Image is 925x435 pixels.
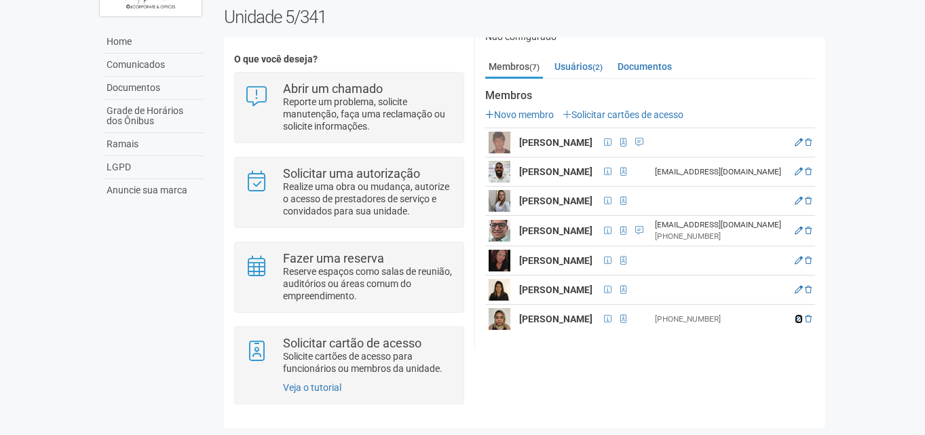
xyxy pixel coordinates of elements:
img: user.png [489,161,510,183]
strong: [PERSON_NAME] [519,195,592,206]
strong: [PERSON_NAME] [519,225,592,236]
a: Novo membro [485,109,554,120]
img: user.png [489,250,510,271]
img: user.png [489,220,510,242]
strong: [PERSON_NAME] [519,284,592,295]
p: Realize uma obra ou mudança, autorize o acesso de prestadores de serviço e convidados para sua un... [283,181,453,217]
a: Excluir membro [805,138,812,147]
a: Membros(7) [485,56,543,79]
div: [PHONE_NUMBER] [655,314,787,325]
img: user.png [489,308,510,330]
small: (2) [592,62,603,72]
strong: Abrir um chamado [283,81,383,96]
a: Excluir membro [805,314,812,324]
small: (7) [529,62,540,72]
div: [EMAIL_ADDRESS][DOMAIN_NAME] [655,166,787,178]
img: user.png [489,190,510,212]
a: Grade de Horários dos Ônibus [103,100,204,133]
a: Solicitar uma autorização Realize uma obra ou mudança, autorize o acesso de prestadores de serviç... [245,168,453,217]
strong: [PERSON_NAME] [519,255,592,266]
a: Solicitar cartões de acesso [563,109,683,120]
a: Editar membro [795,285,803,295]
strong: [PERSON_NAME] [519,314,592,324]
a: Excluir membro [805,196,812,206]
a: Editar membro [795,196,803,206]
strong: Solicitar cartão de acesso [283,336,421,350]
h2: Unidade 5/341 [224,7,826,27]
a: Abrir um chamado Reporte um problema, solicite manutenção, faça uma reclamação ou solicite inform... [245,83,453,132]
a: Anuncie sua marca [103,179,204,202]
strong: Solicitar uma autorização [283,166,420,181]
a: Excluir membro [805,167,812,176]
a: Comunicados [103,54,204,77]
a: Fazer uma reserva Reserve espaços como salas de reunião, auditórios ou áreas comum do empreendime... [245,252,453,302]
a: Usuários(2) [551,56,606,77]
div: [EMAIL_ADDRESS][DOMAIN_NAME] [655,219,787,231]
a: Veja o tutorial [283,382,341,393]
a: LGPD [103,156,204,179]
p: Solicite cartões de acesso para funcionários ou membros da unidade. [283,350,453,375]
strong: [PERSON_NAME] [519,137,592,148]
strong: Membros [485,90,815,102]
a: Home [103,31,204,54]
a: Editar membro [795,167,803,176]
strong: [PERSON_NAME] [519,166,592,177]
a: Excluir membro [805,285,812,295]
img: user.png [489,132,510,153]
a: Editar membro [795,256,803,265]
a: Excluir membro [805,256,812,265]
div: [PHONE_NUMBER] [655,231,787,242]
img: user.png [489,279,510,301]
a: Excluir membro [805,226,812,235]
a: Documentos [614,56,675,77]
a: Solicitar cartão de acesso Solicite cartões de acesso para funcionários ou membros da unidade. [245,337,453,375]
h4: O que você deseja? [234,54,464,64]
p: Reserve espaços como salas de reunião, auditórios ou áreas comum do empreendimento. [283,265,453,302]
a: Editar membro [795,226,803,235]
a: Editar membro [795,138,803,147]
a: Editar membro [795,314,803,324]
p: Reporte um problema, solicite manutenção, faça uma reclamação ou solicite informações. [283,96,453,132]
a: Documentos [103,77,204,100]
strong: Fazer uma reserva [283,251,384,265]
a: Ramais [103,133,204,156]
